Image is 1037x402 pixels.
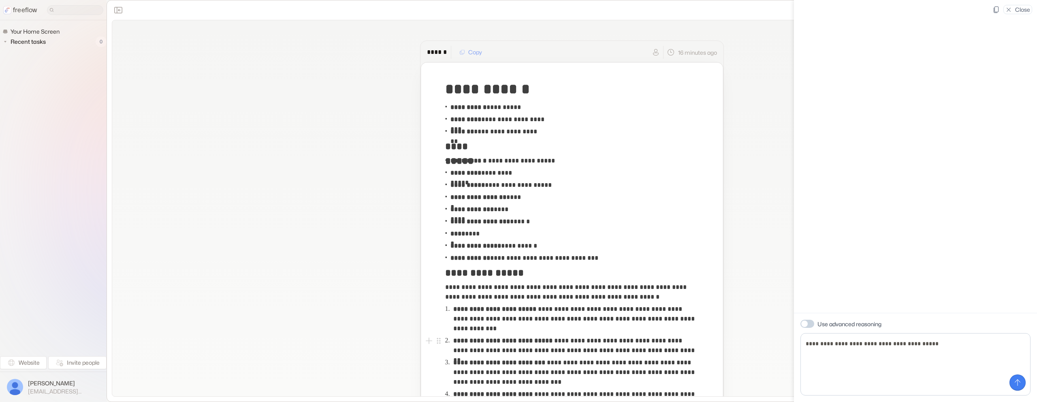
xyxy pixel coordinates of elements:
[48,356,107,369] button: Invite people
[28,379,100,387] span: [PERSON_NAME]
[454,46,487,59] button: Copy
[2,37,49,47] button: Recent tasks
[7,379,23,395] img: profile
[424,336,434,346] button: Add block
[96,36,107,47] span: 0
[3,5,37,15] a: freeflow
[13,5,37,15] p: freeflow
[817,320,881,328] p: Use advanced reasoning
[112,4,125,17] button: Close the sidebar
[9,28,62,36] span: Your Home Screen
[1009,374,1026,391] button: Send message
[2,27,63,36] a: Your Home Screen
[9,38,48,46] span: Recent tasks
[5,377,102,397] button: [PERSON_NAME][EMAIL_ADDRESS][DOMAIN_NAME]
[28,388,100,395] span: [EMAIL_ADDRESS][DOMAIN_NAME]
[434,336,444,346] button: Open block menu
[678,48,717,57] p: 16 minutes ago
